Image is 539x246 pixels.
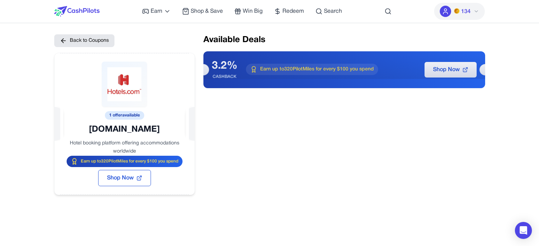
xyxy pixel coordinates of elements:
[260,66,374,73] span: Earn up to 320 PilotMiles for every $100 you spend
[54,6,100,17] img: CashPilots Logo
[461,7,471,16] span: 134
[142,7,171,16] a: Earn
[454,8,460,14] img: PMs
[81,159,178,164] span: Earn up to 320 PilotMiles for every $100 you spend
[315,7,342,16] a: Search
[203,34,485,46] h2: Available Deals
[282,7,304,16] span: Redeem
[234,7,263,16] a: Win Big
[98,170,151,186] button: Shop Now
[151,7,162,16] span: Earn
[182,7,223,16] a: Shop & Save
[191,7,223,16] span: Shop & Save
[212,74,237,80] div: CASHBACK
[434,3,485,20] button: PMs134
[212,60,237,73] div: 3.2%
[324,7,342,16] span: Search
[433,65,460,74] span: Shop Now
[107,174,134,182] span: Shop Now
[243,7,263,16] span: Win Big
[425,62,477,78] button: Shop Now
[274,7,304,16] a: Redeem
[515,222,532,239] div: Open Intercom Messenger
[54,34,114,47] button: Back to Coupons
